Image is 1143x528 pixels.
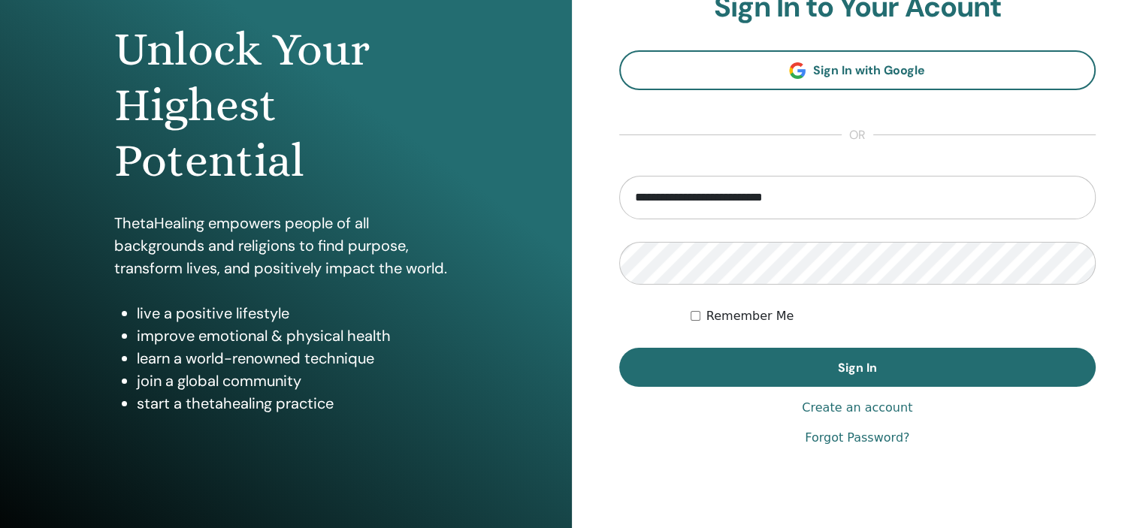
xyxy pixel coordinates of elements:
span: or [842,126,873,144]
li: improve emotional & physical health [137,324,458,347]
div: Keep me authenticated indefinitely or until I manually logout [691,307,1096,325]
label: Remember Me [706,307,794,325]
li: live a positive lifestyle [137,302,458,324]
button: Sign In [619,348,1096,387]
p: ThetaHealing empowers people of all backgrounds and religions to find purpose, transform lives, a... [114,212,458,279]
a: Sign In with Google [619,50,1096,90]
li: start a thetahealing practice [137,392,458,415]
h1: Unlock Your Highest Potential [114,22,458,189]
span: Sign In [838,360,877,376]
li: learn a world-renowned technique [137,347,458,370]
li: join a global community [137,370,458,392]
a: Create an account [802,399,912,417]
a: Forgot Password? [805,429,909,447]
span: Sign In with Google [813,62,925,78]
